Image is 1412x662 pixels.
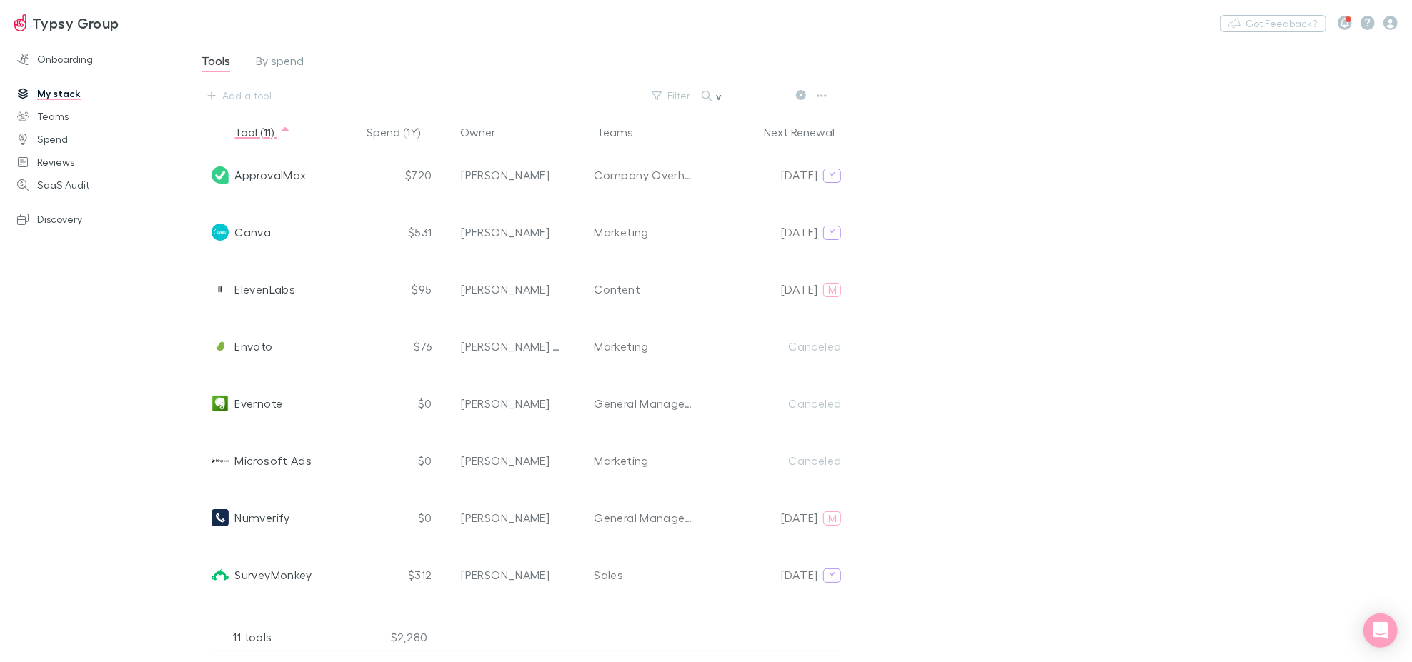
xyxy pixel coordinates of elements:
[461,566,550,583] div: [PERSON_NAME]
[781,166,817,184] p: [DATE]
[764,118,852,146] button: Next Renewal
[234,204,271,261] span: Canva
[585,449,705,472] button: Marketing
[212,452,229,469] img: Microsoft Advertising's Logo
[222,87,272,104] div: Add a tool
[585,164,705,186] button: Company Overheads
[597,118,650,146] button: Teams
[781,224,817,241] p: [DATE]
[585,621,705,643] button: General Management
[3,174,194,196] a: SaaS Audit
[234,261,295,318] span: ElevenLabs
[830,569,836,582] span: Y
[3,128,194,151] a: Spend
[1363,613,1398,648] div: Open Intercom Messenger
[461,224,550,241] div: [PERSON_NAME]
[362,546,440,603] div: $312
[594,566,623,583] div: Sales
[461,452,550,469] div: [PERSON_NAME]
[452,164,572,186] button: [PERSON_NAME]
[3,208,194,231] a: Discovery
[452,621,572,643] button: [PERSON_NAME]
[745,221,850,244] button: [DATE]Y
[202,54,230,72] span: Tools
[585,221,705,244] button: Marketing
[362,375,440,432] div: $0
[780,335,851,358] button: Canceled
[594,452,648,469] div: Marketing
[212,338,229,355] img: Envato's Logo
[830,226,836,239] span: Y
[828,512,837,525] span: M
[234,603,289,661] span: VideoGen
[234,546,312,603] span: SurveyMonkey
[362,489,440,546] div: $0
[452,392,572,415] button: [PERSON_NAME]
[452,449,572,472] button: [PERSON_NAME]
[256,54,304,72] span: By spend
[781,566,817,583] p: [DATE]
[212,566,229,583] img: SurveyMonkey's Logo
[212,509,229,526] img: Numverify's Logo
[745,278,850,301] button: [DATE]M
[781,281,817,298] p: [DATE]
[594,509,696,526] div: General Management
[212,224,229,241] img: Canva's Logo
[32,14,119,31] h3: Typsy Group
[745,621,850,643] button: [DATE]M
[3,48,194,71] a: Onboarding
[1220,15,1326,32] button: Got Feedback?
[210,623,353,651] div: 11 tools
[200,84,279,107] button: Add a tool
[594,281,640,298] div: Content
[14,14,26,31] img: Typsy Group's Logo
[452,563,572,586] button: [PERSON_NAME]
[3,151,194,174] a: Reviews
[234,146,306,204] span: ApprovalMax
[594,395,696,412] div: General Management
[212,281,229,298] img: ElevenLabs's Logo
[745,563,850,586] button: [DATE]Y
[367,118,437,146] button: Spend (1Y)
[745,164,850,186] button: [DATE]Y
[234,432,312,489] span: Microsoft Ads
[362,603,440,661] div: $0
[452,221,572,244] button: [PERSON_NAME]
[452,278,572,301] button: [PERSON_NAME]
[461,281,550,298] div: [PERSON_NAME]
[362,318,440,375] div: $76
[353,623,453,651] div: $2,280
[452,335,572,358] button: [PERSON_NAME] - Typsy
[234,318,272,375] span: Envato
[234,489,289,546] span: Numverify
[3,105,194,128] a: Teams
[234,375,282,432] span: Evernote
[716,86,787,106] input: Type to search...
[6,6,128,40] a: Typsy Group
[828,284,837,296] span: M
[3,82,194,105] a: My stack
[212,395,229,412] img: Evernote's Logo
[645,87,699,104] button: Filter
[234,118,291,146] button: Tool (11)
[362,432,440,489] div: $0
[594,338,648,355] div: Marketing
[780,449,851,472] button: Canceled
[780,392,851,415] button: Canceled
[745,506,850,529] button: [DATE]M
[461,395,550,412] div: [PERSON_NAME]
[452,506,572,529] button: [PERSON_NAME]
[461,166,550,184] div: [PERSON_NAME]
[461,338,563,355] div: [PERSON_NAME] - Typsy
[460,118,512,146] button: Owner
[212,166,229,184] img: ApprovalMax's Logo
[362,146,440,204] div: $720
[585,506,705,529] button: General Management
[362,204,440,261] div: $531
[585,335,705,358] button: Marketing
[461,509,550,526] div: [PERSON_NAME]
[830,169,836,182] span: Y
[585,392,705,415] button: General Management
[585,278,705,301] button: Content
[594,166,696,184] div: Company Overheads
